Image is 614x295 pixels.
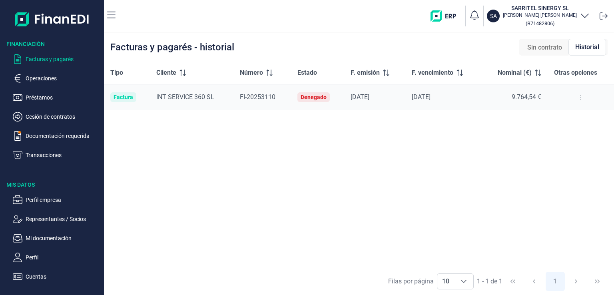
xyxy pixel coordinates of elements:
[297,68,317,78] span: Estado
[13,253,101,262] button: Perfil
[575,42,599,52] span: Historial
[13,214,101,224] button: Representantes / Socios
[490,12,497,20] p: SA
[498,68,532,78] span: Nominal (€)
[26,131,101,141] p: Documentación requerida
[26,214,101,224] p: Representantes / Socios
[13,74,101,83] button: Operaciones
[588,272,607,291] button: Last Page
[526,20,554,26] small: Copiar cif
[524,272,544,291] button: Previous Page
[26,54,101,64] p: Facturas y pagarés
[454,274,473,289] div: Choose
[566,272,586,291] button: Next Page
[521,40,568,56] div: Sin contrato
[388,277,434,286] div: Filas por página
[114,94,133,100] div: Factura
[13,93,101,102] button: Préstamos
[477,278,502,285] span: 1 - 1 de 1
[13,54,101,64] button: Facturas y pagarés
[13,272,101,281] button: Cuentas
[13,233,101,243] button: Mi documentación
[527,43,562,52] span: Sin contrato
[26,195,101,205] p: Perfil empresa
[546,272,565,291] button: Page 1
[351,93,399,101] div: [DATE]
[156,68,176,78] span: Cliente
[503,272,522,291] button: First Page
[26,93,101,102] p: Préstamos
[431,10,462,22] img: erp
[110,68,123,78] span: Tipo
[26,233,101,243] p: Mi documentación
[554,68,597,78] span: Otras opciones
[156,93,214,101] span: INT SERVICE 360 SL
[13,112,101,122] button: Cesión de contratos
[487,4,590,28] button: SASARRITEL SINERGY SL[PERSON_NAME] [PERSON_NAME](B71482806)
[26,253,101,262] p: Perfil
[13,150,101,160] button: Transacciones
[240,93,275,101] span: FI-20253110
[26,74,101,83] p: Operaciones
[351,68,380,78] span: F. emisión
[240,68,263,78] span: Número
[26,112,101,122] p: Cesión de contratos
[503,4,577,12] h3: SARRITEL SINERGY SL
[26,150,101,160] p: Transacciones
[15,6,90,32] img: Logo de aplicación
[412,68,453,78] span: F. vencimiento
[110,42,234,52] div: Facturas y pagarés - historial
[26,272,101,281] p: Cuentas
[568,39,606,56] div: Historial
[412,93,474,101] div: [DATE]
[512,93,541,101] span: 9.764,54 €
[437,274,454,289] span: 10
[503,12,577,18] p: [PERSON_NAME] [PERSON_NAME]
[13,131,101,141] button: Documentación requerida
[301,94,327,100] div: Denegado
[13,195,101,205] button: Perfil empresa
